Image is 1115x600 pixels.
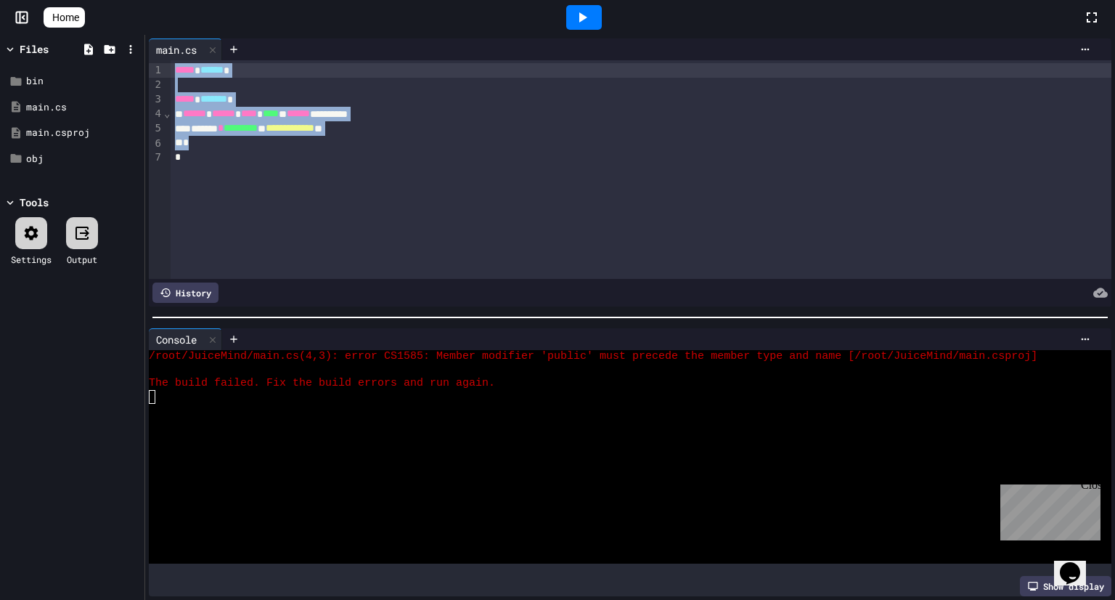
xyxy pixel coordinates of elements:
[52,10,79,25] span: Home
[994,479,1100,540] iframe: chat widget
[20,195,49,210] div: Tools
[149,63,163,78] div: 1
[149,328,222,350] div: Console
[26,152,139,166] div: obj
[26,74,139,89] div: bin
[67,253,97,266] div: Output
[6,6,100,92] div: Chat with us now!Close
[149,377,495,390] span: The build failed. Fix the build errors and run again.
[1020,576,1111,596] div: Show display
[149,107,163,121] div: 4
[152,283,218,303] div: History
[149,121,163,136] div: 5
[44,7,85,28] a: Home
[149,92,163,107] div: 3
[20,41,49,57] div: Files
[149,350,1037,363] span: /root/JuiceMind/main.cs(4,3): error CS1585: Member modifier 'public' must precede the member type...
[26,126,139,140] div: main.csproj
[26,100,139,115] div: main.cs
[149,38,222,60] div: main.cs
[149,42,204,57] div: main.cs
[149,150,163,165] div: 7
[163,108,171,119] span: Fold line
[1054,542,1100,585] iframe: chat widget
[149,332,204,347] div: Console
[149,137,163,151] div: 6
[149,78,163,92] div: 2
[11,253,52,266] div: Settings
